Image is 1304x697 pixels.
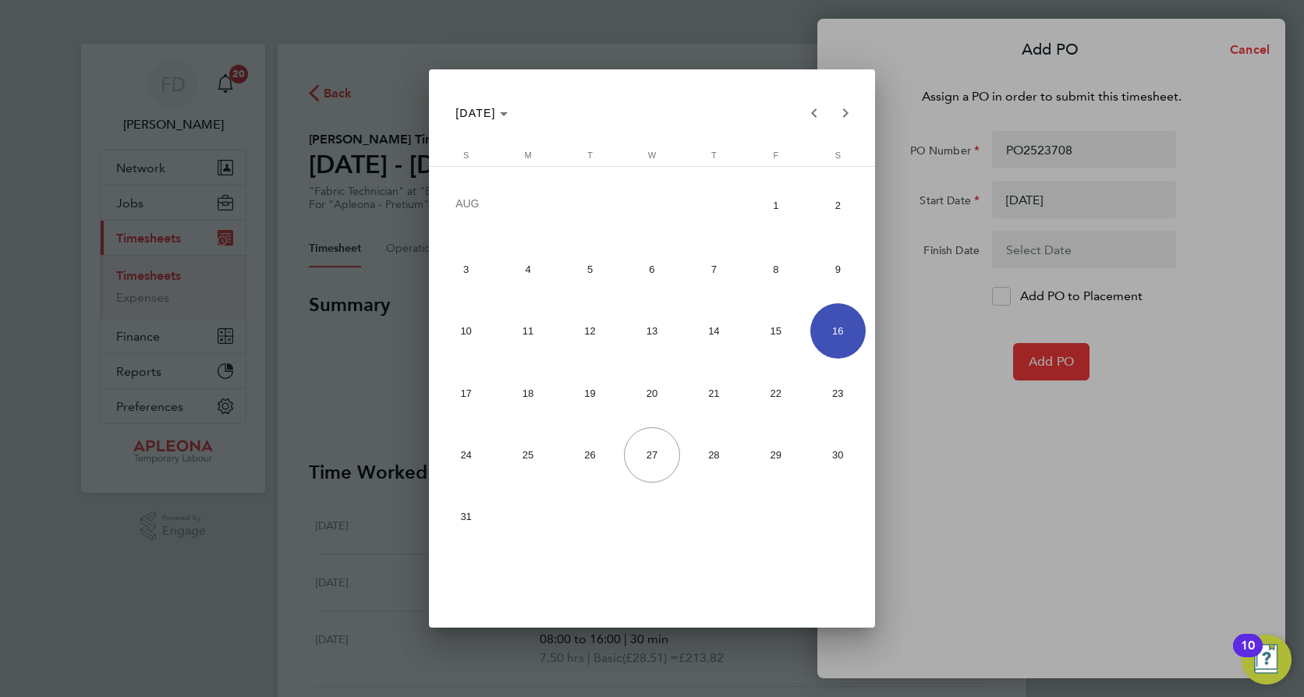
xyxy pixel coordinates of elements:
[562,303,618,359] span: 12
[497,238,558,299] button: August 4, 2025
[559,424,621,486] button: August 26, 2025
[1241,646,1255,666] div: 10
[686,427,742,483] span: 28
[624,427,679,483] span: 27
[711,150,717,160] span: T
[745,362,806,423] button: August 22, 2025
[683,362,745,423] button: August 21, 2025
[559,362,621,423] button: August 19, 2025
[621,300,682,362] button: August 13, 2025
[497,424,558,486] button: August 25, 2025
[438,427,494,483] span: 24
[807,172,870,238] button: August 2, 2025
[438,241,494,296] span: 3
[500,427,555,483] span: 25
[562,427,618,483] span: 26
[500,365,555,420] span: 18
[438,489,494,544] span: 31
[748,175,803,235] span: 1
[807,300,870,362] button: August 16, 2025
[438,303,494,359] span: 10
[810,303,866,359] span: 16
[807,424,870,486] button: August 30, 2025
[621,362,682,423] button: August 20, 2025
[745,238,806,299] button: August 8, 2025
[748,365,803,420] span: 22
[835,150,841,160] span: S
[500,303,555,359] span: 11
[683,424,745,486] button: August 28, 2025
[524,150,531,160] span: M
[810,241,866,296] span: 9
[562,241,618,296] span: 5
[686,241,742,296] span: 7
[745,172,806,238] button: August 1, 2025
[621,424,682,486] button: August 27, 2025
[830,97,861,129] button: Next month
[748,427,803,483] span: 29
[624,365,679,420] span: 20
[648,150,656,160] span: W
[587,150,593,160] span: T
[497,300,558,362] button: August 11, 2025
[745,300,806,362] button: August 15, 2025
[435,300,497,362] button: August 10, 2025
[810,365,866,420] span: 23
[807,238,870,299] button: August 9, 2025
[500,241,555,296] span: 4
[435,486,497,547] button: August 31, 2025
[810,427,866,483] span: 30
[435,362,497,423] button: August 17, 2025
[435,238,497,299] button: August 3, 2025
[449,99,514,127] button: Choose month and year
[745,424,806,486] button: August 29, 2025
[686,303,742,359] span: 14
[497,362,558,423] button: August 18, 2025
[810,175,866,235] span: 2
[559,300,621,362] button: August 12, 2025
[683,300,745,362] button: August 14, 2025
[773,150,778,160] span: F
[438,365,494,420] span: 17
[621,238,682,299] button: August 6, 2025
[799,97,830,129] button: Previous month
[1242,635,1292,685] button: Open Resource Center, 10 new notifications
[562,365,618,420] span: 19
[686,365,742,420] span: 21
[807,362,870,423] button: August 23, 2025
[559,238,621,299] button: August 5, 2025
[748,241,803,296] span: 8
[624,303,679,359] span: 13
[748,303,803,359] span: 15
[455,107,496,119] span: [DATE]
[683,238,745,299] button: August 7, 2025
[624,241,679,296] span: 6
[435,172,745,238] td: AUG
[435,424,497,486] button: August 24, 2025
[463,150,469,160] span: S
